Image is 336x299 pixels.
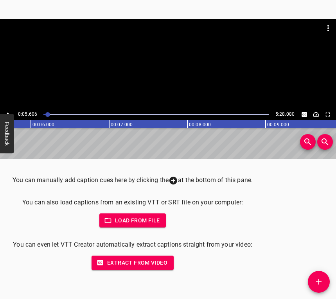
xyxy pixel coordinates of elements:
button: Extract from video [92,256,174,270]
button: Add Cue [308,271,330,293]
span: Extract from video [98,258,167,268]
button: Zoom Out [317,134,333,150]
button: Toggle fullscreen [323,109,333,120]
span: 5:28.080 [275,111,295,117]
span: 0:05.606 [18,111,37,117]
text: 00:07.000 [111,122,133,127]
p: You can also load captions from an existing VTT or SRT file on your computer: [13,198,253,207]
p: You can manually add caption cues here by clicking the at the bottom of this pane. [13,175,253,185]
text: 00:08.000 [189,122,211,127]
div: Play progress [43,114,269,115]
span: Load from file [106,216,160,226]
text: 00:09.000 [267,122,289,127]
button: Load from file [99,213,166,228]
button: Zoom In [300,134,316,150]
button: Change Playback Speed [311,109,321,120]
p: You can even let VTT Creator automatically extract captions straight from your video: [13,240,253,249]
button: Play/Pause [3,109,13,120]
text: 00:06.000 [32,122,54,127]
button: Toggle captions [299,109,309,120]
